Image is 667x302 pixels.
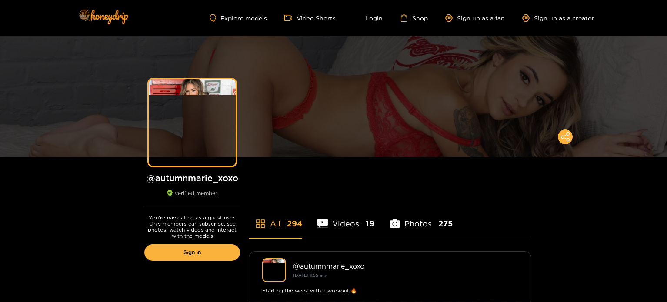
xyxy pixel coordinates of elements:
[287,218,302,229] span: 294
[366,218,374,229] span: 19
[144,244,240,261] a: Sign in
[144,215,240,239] p: You're navigating as a guest user. Only members can subscribe, see photos, watch videos and inter...
[400,14,428,22] a: Shop
[445,14,505,22] a: Sign up as a fan
[262,258,286,282] img: autumnmarie_xoxo
[284,14,336,22] a: Video Shorts
[438,218,453,229] span: 275
[210,14,267,22] a: Explore models
[144,173,240,183] h1: @ autumnmarie_xoxo
[262,286,518,295] div: Starting the week with a workout!🔥
[144,190,240,206] div: verified member
[255,219,266,229] span: appstore
[293,273,326,278] small: [DATE] 11:55 am
[317,199,374,238] li: Videos
[249,199,302,238] li: All
[293,262,518,270] div: @ autumnmarie_xoxo
[284,14,297,22] span: video-camera
[353,14,383,22] a: Login
[390,199,453,238] li: Photos
[522,14,594,22] a: Sign up as a creator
